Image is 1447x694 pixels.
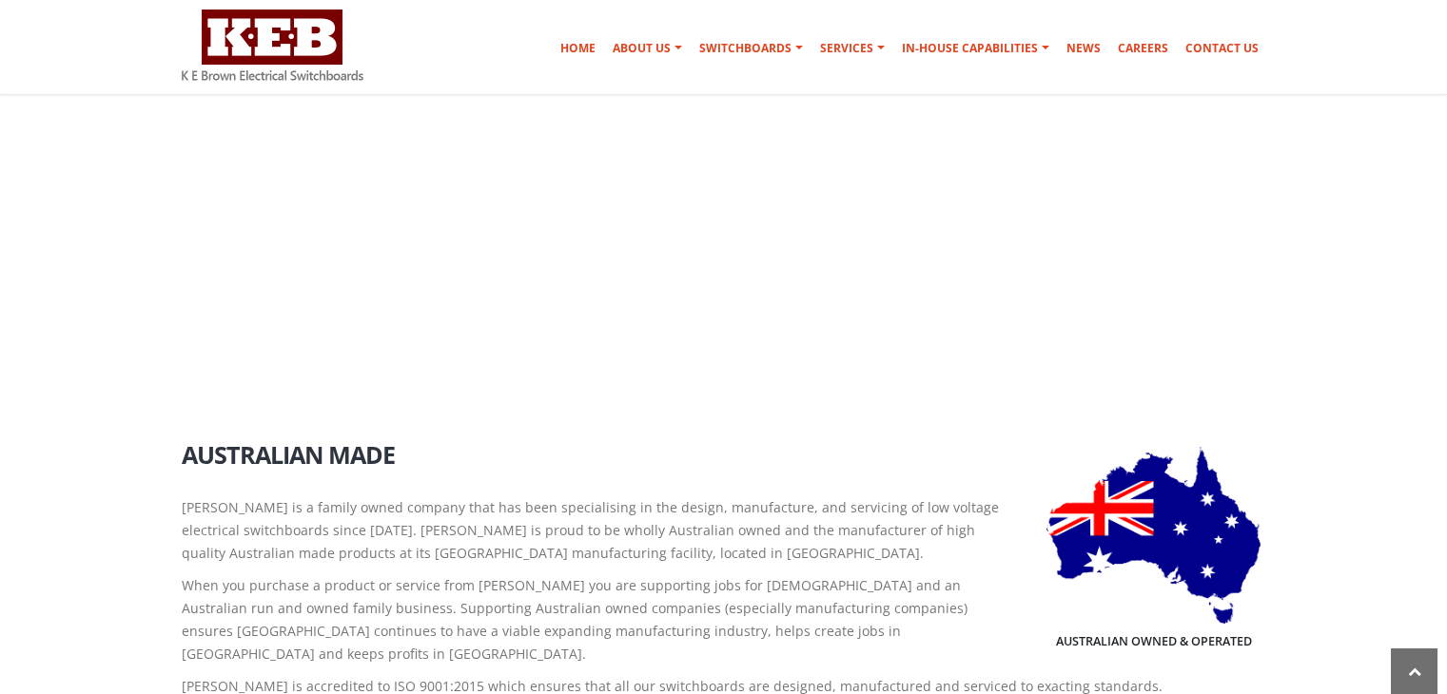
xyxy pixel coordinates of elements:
[1110,29,1176,67] a: Careers
[1056,633,1252,650] h5: Australian Owned & Operated
[1151,335,1185,350] a: Home
[182,442,1266,468] h2: Australian Made
[812,29,892,67] a: Services
[1059,29,1108,67] a: News
[182,496,1266,565] p: [PERSON_NAME] is a family owned company that has been specialising in the design, manufacture, an...
[692,29,811,67] a: Switchboards
[605,29,690,67] a: About Us
[182,319,301,374] h1: About Us
[553,29,603,67] a: Home
[1189,331,1261,355] li: About Us
[1178,29,1266,67] a: Contact Us
[182,10,363,81] img: K E Brown Electrical Switchboards
[894,29,1057,67] a: In-house Capabilities
[182,574,1266,665] p: When you purchase a product or service from [PERSON_NAME] you are supporting jobs for [DEMOGRAPHI...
